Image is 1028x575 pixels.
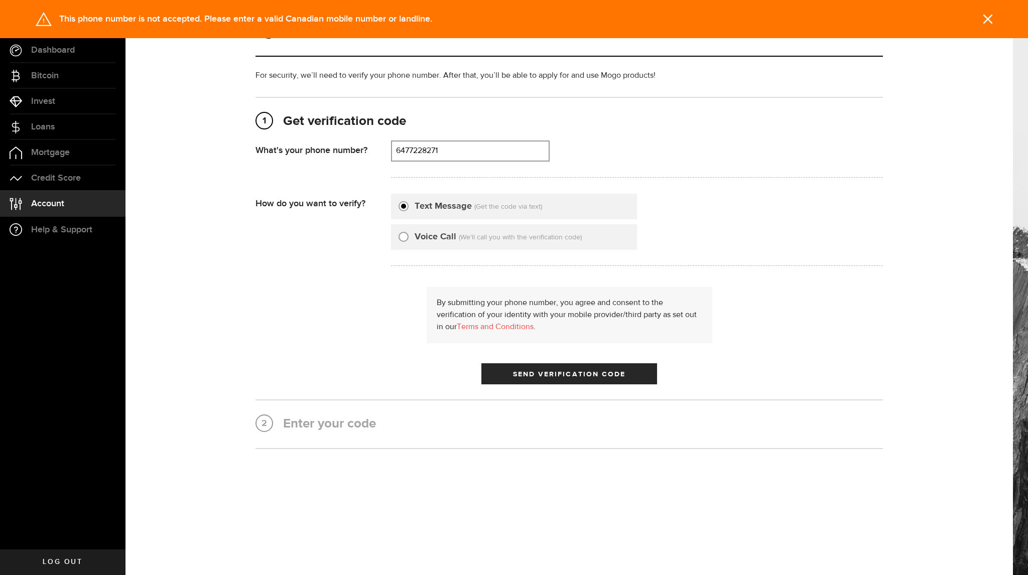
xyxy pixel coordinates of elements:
[255,194,391,209] div: How do you want to verify?
[52,13,983,26] div: This phone number is not accepted. Please enter a valid Canadian mobile number or landline.
[31,122,55,131] span: Loans
[31,97,55,106] span: Invest
[31,46,75,55] span: Dashboard
[255,415,883,433] h2: Enter your code
[399,230,409,240] input: Voice Call
[256,113,272,129] span: 1
[8,4,38,34] button: Open LiveChat chat widget
[474,203,542,210] span: (Get the code via text)
[415,230,456,244] label: Voice Call
[31,71,59,80] span: Bitcoin
[31,225,92,234] span: Help & Support
[31,148,70,157] span: Mortgage
[31,199,64,208] span: Account
[31,174,81,183] span: Credit Score
[255,70,883,82] p: For security, we’ll need to verify your phone number. After that, you’ll be able to apply for and...
[255,113,883,130] h2: Get verification code
[256,415,272,432] span: 2
[457,323,534,331] a: Terms and Conditions
[255,140,391,156] div: What's your phone number?
[399,200,409,210] input: Text Message
[459,234,582,241] span: (We'll call you with the verification code)
[513,371,626,378] span: Send Verification Code
[427,287,712,343] div: By submitting your phone number, you agree and consent to the verification of your identity with ...
[43,558,82,565] span: Log out
[415,200,472,213] label: Text Message
[481,363,657,384] button: Send Verification Code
